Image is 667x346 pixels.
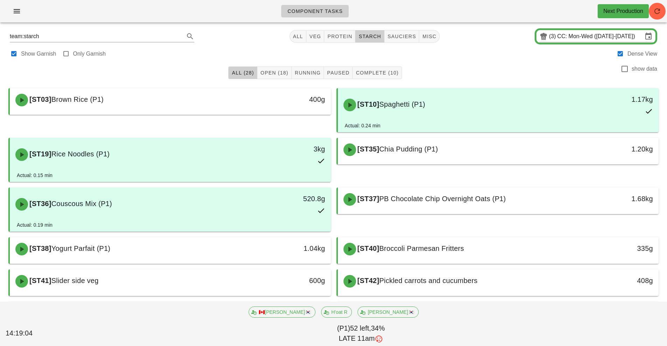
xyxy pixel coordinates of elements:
span: Slider side veg [51,277,99,284]
label: Show Garnish [21,50,56,57]
div: 14:19:04 [4,327,59,340]
div: 408g [582,275,653,286]
span: [ST35] [356,145,380,153]
span: Spaghetti (P1) [379,100,425,108]
a: Component Tasks [281,5,349,17]
span: [ST40] [356,245,380,252]
span: Component Tasks [287,8,343,14]
div: Actual: 0.15 min [17,171,53,179]
div: 1.20kg [582,143,653,155]
label: show data [632,65,657,72]
div: 400g [254,94,325,105]
div: Actual: 0.19 min [17,221,53,229]
button: sauciers [384,30,419,43]
span: starch [358,34,381,39]
div: LATE 11am [61,333,661,344]
label: Only Garnish [73,50,106,57]
button: misc [419,30,439,43]
span: [PERSON_NAME]🇰🇷 [362,307,414,317]
span: All (28) [231,70,254,76]
button: Running [292,66,324,79]
span: Complete (10) [355,70,398,76]
span: [ST10] [356,100,380,108]
div: 520.8g [254,193,325,204]
span: [ST42] [356,277,380,284]
span: [ST19] [28,150,51,158]
span: veg [309,34,321,39]
span: sauciers [387,34,416,39]
span: All [293,34,303,39]
div: 1.04kg [254,243,325,254]
div: 1.17kg [582,94,653,105]
button: All [290,30,306,43]
button: Open (18) [257,66,292,79]
div: Actual: 0.24 min [345,122,381,129]
div: 1.68kg [582,193,653,204]
span: [ST03] [28,96,51,103]
label: Dense View [627,50,657,57]
span: [ST37] [356,195,380,203]
div: 600g [254,275,325,286]
span: Pickled carrots and cucumbers [379,277,478,284]
span: Open (18) [260,70,289,76]
button: Complete (10) [353,66,402,79]
button: Paused [324,66,353,79]
button: starch [355,30,384,43]
button: protein [324,30,355,43]
button: All (28) [228,66,257,79]
span: [ST36] [28,200,51,207]
div: 335g [582,243,653,254]
span: Chia Pudding (P1) [379,145,438,153]
div: (P1) 34% [59,322,663,345]
span: Broccoli Parmesan Fritters [379,245,464,252]
div: 3kg [254,143,325,155]
button: veg [306,30,325,43]
span: 🇨🇦[PERSON_NAME]🇰🇷 [253,307,311,317]
span: misc [422,34,436,39]
span: [ST38] [28,245,51,252]
span: Brown Rice (P1) [51,96,104,103]
span: protein [327,34,352,39]
span: H'oat R [326,307,347,317]
span: Paused [327,70,349,76]
span: 52 left, [350,324,371,332]
div: (3) [549,33,557,40]
span: Couscous Mix (P1) [51,200,112,207]
span: Yogurt Parfait (P1) [51,245,111,252]
div: Next Production [603,7,643,15]
span: Running [294,70,321,76]
span: [ST41] [28,277,51,284]
span: PB Chocolate Chip Overnight Oats (P1) [379,195,506,203]
span: Rice Noodles (P1) [51,150,110,158]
